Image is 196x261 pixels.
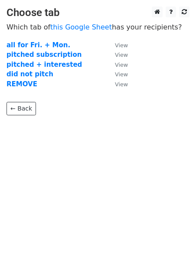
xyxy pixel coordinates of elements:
[106,70,128,78] a: View
[115,42,128,49] small: View
[7,61,82,69] a: pitched + interested
[106,41,128,49] a: View
[7,80,37,88] a: REMOVE
[115,62,128,68] small: View
[7,102,36,115] a: ← Back
[50,23,112,31] a: this Google Sheet
[106,61,128,69] a: View
[7,23,189,32] p: Which tab of has your recipients?
[115,52,128,58] small: View
[7,70,53,78] a: did not pitch
[115,81,128,88] small: View
[115,71,128,78] small: View
[7,51,82,59] a: pitched subscription
[106,51,128,59] a: View
[7,7,189,19] h3: Choose tab
[7,41,70,49] a: all for Fri. + Mon.
[106,80,128,88] a: View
